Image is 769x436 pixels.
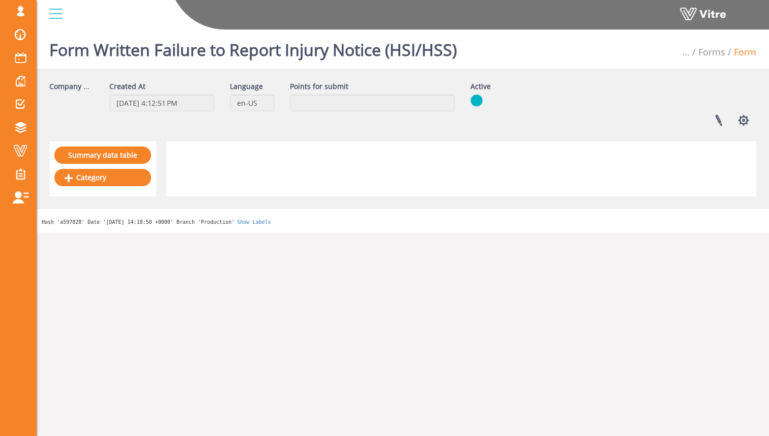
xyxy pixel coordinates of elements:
label: Created At [109,81,145,92]
span: ... [83,81,90,91]
a: Forms [698,46,725,58]
label: Active [470,81,491,92]
a: Category [54,169,151,186]
a: Summary data table [54,147,151,164]
span: ... [682,46,690,58]
label: Language [230,81,263,92]
span: Hash 'a597828' Date '[DATE] 14:18:50 +0000' Branch 'Production' [42,219,234,225]
img: yes [470,94,483,107]
label: Company [49,81,81,92]
a: Show Labels [237,219,271,225]
li: Form [725,46,756,59]
h1: Form Written Failure to Report Injury Notice (HSI/HSS) [49,25,457,69]
label: Points for submit [290,81,348,92]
